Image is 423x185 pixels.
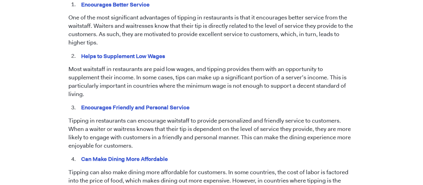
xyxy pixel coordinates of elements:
[68,117,355,150] p: Tipping in restaurants can encourage waitstaff to provide personalized and friendly service to cu...
[68,14,355,47] p: One of the most significant advantages of tipping in restaurants is that it encourages better ser...
[80,103,191,112] mark: Encourages Friendly and Personal Service
[80,154,169,164] mark: Can Make Dining More Affordable
[80,51,166,61] mark: Helps to Supplement Low Wages
[68,65,355,99] p: Most waitstaff in restaurants are paid low wages, and tipping provides them with an opportunity t...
